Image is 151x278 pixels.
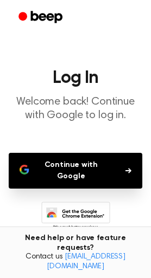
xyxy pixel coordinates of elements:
[47,253,125,270] a: [EMAIL_ADDRESS][DOMAIN_NAME]
[9,95,142,122] p: Welcome back! Continue with Google to log in.
[9,69,142,87] h1: Log In
[9,153,142,189] button: Continue with Google
[11,7,72,28] a: Beep
[7,253,144,271] span: Contact us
